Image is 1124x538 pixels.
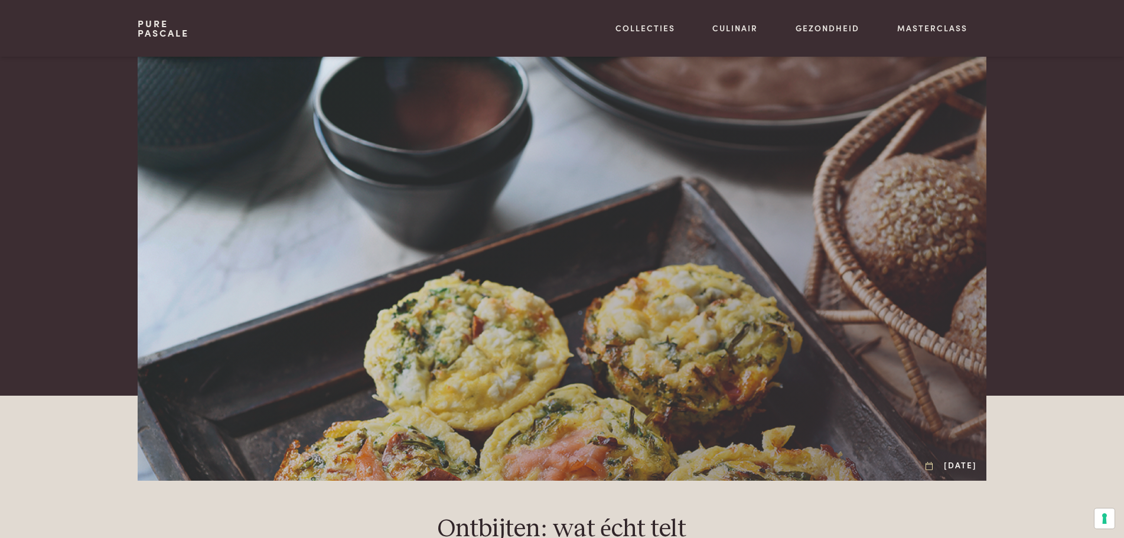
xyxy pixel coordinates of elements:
[138,19,189,38] a: PurePascale
[712,22,758,34] a: Culinair
[897,22,967,34] a: Masterclass
[1094,508,1115,529] button: Uw voorkeuren voor toestemming voor trackingtechnologieën
[796,22,859,34] a: Gezondheid
[615,22,675,34] a: Collecties
[926,459,977,471] div: [DATE]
